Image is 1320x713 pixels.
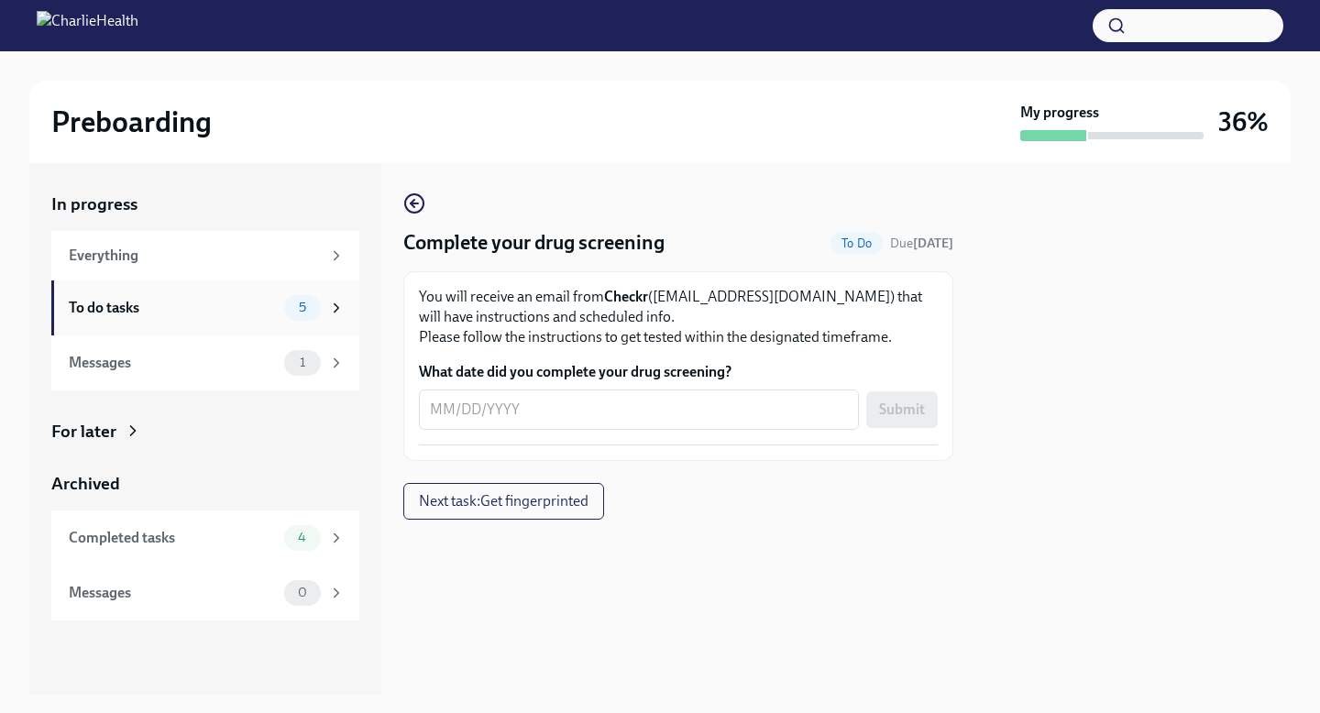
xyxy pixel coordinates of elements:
a: To do tasks5 [51,280,359,335]
span: October 21st, 2025 09:00 [890,235,953,252]
h2: Preboarding [51,104,212,140]
a: Archived [51,472,359,496]
img: CharlieHealth [37,11,138,40]
h3: 36% [1218,105,1269,138]
button: Next task:Get fingerprinted [403,483,604,520]
div: Completed tasks [69,528,277,548]
a: For later [51,420,359,444]
label: What date did you complete your drug screening? [419,362,938,382]
div: Everything [69,246,321,266]
strong: My progress [1020,103,1099,123]
span: 5 [288,301,317,314]
a: Completed tasks4 [51,510,359,565]
div: Messages [69,583,277,603]
span: 1 [289,356,316,369]
span: 0 [287,586,318,599]
h4: Complete your drug screening [403,229,665,257]
span: To Do [830,236,883,250]
div: Messages [69,353,277,373]
span: 4 [287,531,317,544]
span: Due [890,236,953,251]
span: Next task : Get fingerprinted [419,492,588,510]
a: Messages0 [51,565,359,620]
a: In progress [51,192,359,216]
strong: Checkr [604,288,648,305]
a: Everything [51,231,359,280]
p: You will receive an email from ([EMAIL_ADDRESS][DOMAIN_NAME]) that will have instructions and sch... [419,287,938,347]
div: To do tasks [69,298,277,318]
a: Messages1 [51,335,359,390]
strong: [DATE] [913,236,953,251]
div: For later [51,420,116,444]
